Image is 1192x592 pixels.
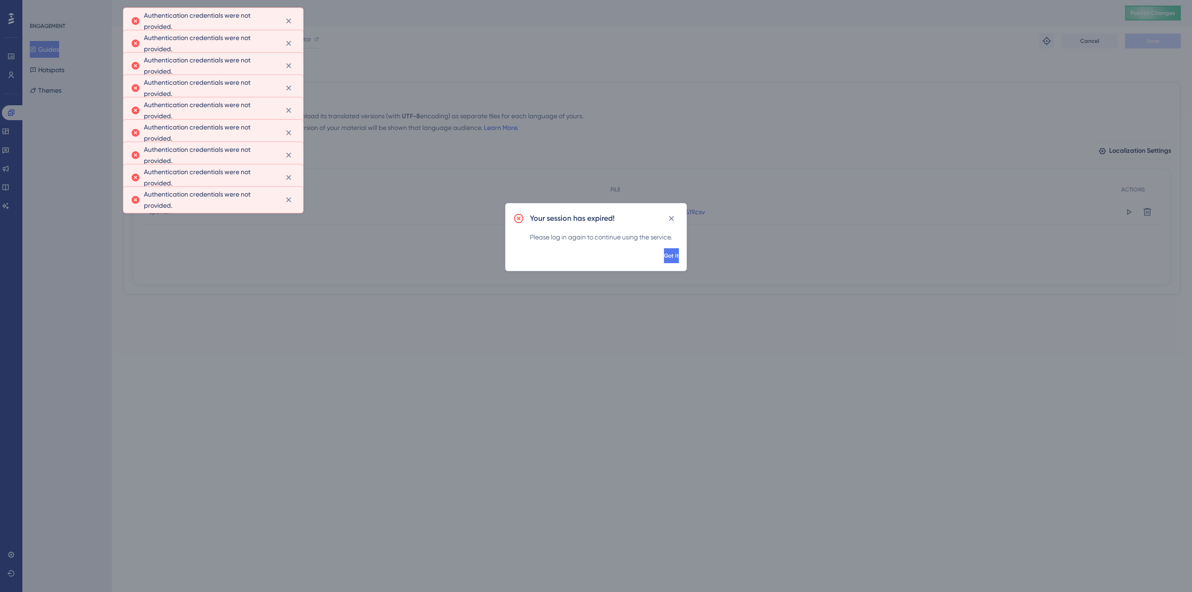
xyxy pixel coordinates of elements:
[144,54,278,77] span: Authentication credentials were not provided.
[664,252,679,259] span: Got it
[144,32,278,54] span: Authentication credentials were not provided.
[144,166,278,189] span: Authentication credentials were not provided.
[144,99,278,122] span: Authentication credentials were not provided.
[530,231,679,243] div: Please log in again to continue using the service.
[144,77,278,99] span: Authentication credentials were not provided.
[144,144,278,166] span: Authentication credentials were not provided.
[144,189,278,211] span: Authentication credentials were not provided.
[530,213,615,224] h2: Your session has expired!
[144,122,278,144] span: Authentication credentials were not provided.
[144,10,278,32] span: Authentication credentials were not provided.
